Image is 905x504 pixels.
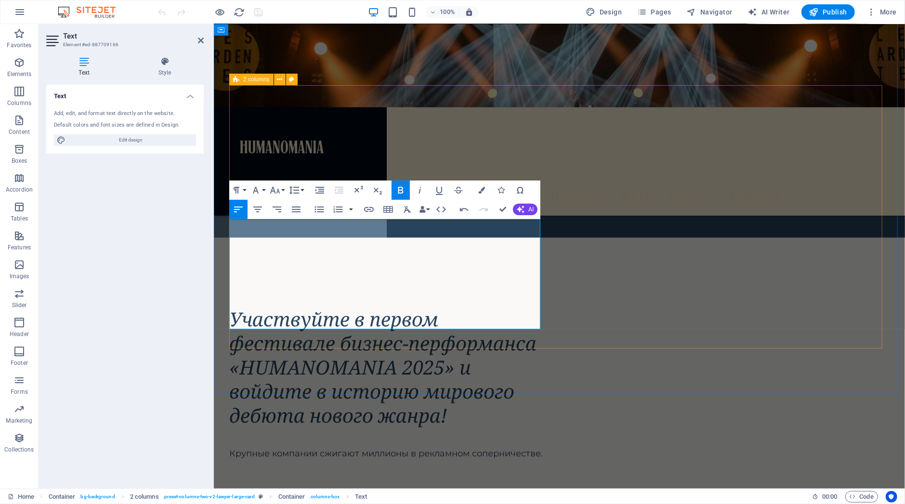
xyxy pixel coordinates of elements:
button: Undo (Ctrl+Z) [455,200,473,219]
span: Publish [809,7,847,17]
button: Colors [472,181,491,200]
button: Align Right [268,200,286,219]
button: Special Characters [511,181,529,200]
button: Insert Link [360,200,378,219]
button: Click here to leave preview mode and continue editing [214,6,226,18]
button: AI Writer [744,4,794,20]
span: Design [586,7,622,17]
button: Pages [633,4,675,20]
button: reload [234,6,245,18]
button: Ordered List [347,200,355,219]
div: Default colors and font sizes are defined in Design. [54,121,196,129]
p: Images [10,272,29,280]
h4: Text [46,57,126,77]
p: Features [8,244,31,251]
p: Collections [4,446,34,453]
button: Font Size [268,181,286,200]
span: AI [528,207,534,212]
span: Navigator [687,7,733,17]
button: Data Bindings [418,200,431,219]
span: Крупные компании сжигают миллионы в рекламном соперничестве. [15,424,329,435]
p: Columns [7,99,31,107]
div: Add, edit, and format text directly on the website. [54,110,196,118]
h6: Session time [812,491,838,503]
span: Click to select. Double-click to edit [49,491,76,503]
span: AI Writer [748,7,790,17]
h2: Text [63,32,204,40]
p: Header [10,330,29,338]
i: On resize automatically adjust zoom level to fit chosen device. [465,8,473,16]
p: Favorites [7,41,31,49]
button: Superscript [349,181,367,200]
h4: Text [46,85,204,102]
button: Icons [492,181,510,200]
button: Edit design [54,134,196,146]
button: Insert Table [379,200,397,219]
span: : [829,493,830,500]
span: More [866,7,897,17]
h4: Style [126,57,204,77]
span: Click to select. Double-click to edit [355,491,367,503]
span: Click to select. Double-click to edit [130,491,159,503]
button: Decrease Indent [330,181,348,200]
button: Bold (Ctrl+B) [392,181,410,200]
span: Code [850,491,874,503]
span: Pages [637,7,671,17]
button: HTML [432,200,450,219]
button: Align Center [249,200,267,219]
button: Font Family [249,181,267,200]
button: More [863,4,901,20]
span: 00 00 [822,491,837,503]
button: Clear Formatting [398,200,417,219]
button: Publish [801,4,855,20]
button: Align Left [229,200,248,219]
button: Ordered List [329,200,347,219]
button: Redo (Ctrl+Shift+Z) [474,200,493,219]
div: Design (Ctrl+Alt+Y) [582,4,626,20]
p: Forms [11,388,28,396]
img: Editor Logo [55,6,128,18]
button: Code [845,491,878,503]
span: . bg-background [79,491,115,503]
button: Align Justify [287,200,305,219]
span: Edit design [68,134,193,146]
span: . columns-box [309,491,340,503]
nav: breadcrumb [49,491,367,503]
button: Subscript [368,181,387,200]
p: Elements [7,70,32,78]
p: Boxes [12,157,27,165]
button: AI [513,204,538,215]
button: Line Height [287,181,305,200]
h6: 100% [440,6,455,18]
span: Click to select. Double-click to edit [278,491,305,503]
span: 2 columns [243,77,270,82]
p: Accordion [6,186,33,194]
button: Usercentrics [886,491,897,503]
button: Underline (Ctrl+U) [430,181,448,200]
p: Slider [12,301,27,309]
i: Reload page [234,7,245,18]
h3: Element #ed-887709166 [63,40,184,49]
i: This element is a customizable preset [259,494,263,499]
button: Increase Indent [311,181,329,200]
button: Paragraph Format [229,181,248,200]
p: Marketing [6,417,32,425]
button: Strikethrough [449,181,468,200]
p: Content [9,128,30,136]
button: Unordered List [310,200,328,219]
button: Navigator [683,4,736,20]
span: . preset-columns-two-v2-lawyer-large-card [163,491,255,503]
button: Italic (Ctrl+I) [411,181,429,200]
button: 100% [425,6,459,18]
a: Click to cancel selection. Double-click to open Pages [8,491,34,503]
button: Confirm (Ctrl+⏎) [494,200,512,219]
p: Footer [11,359,28,367]
button: Design [582,4,626,20]
p: Tables [11,215,28,222]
